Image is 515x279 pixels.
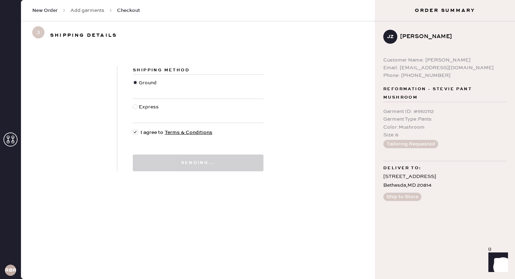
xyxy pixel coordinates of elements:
div: Color : Mushroom [383,123,507,131]
div: Ground [139,79,158,94]
span: I agree to [140,129,212,136]
span: Deliver to: [383,164,421,172]
h3: RBRA [5,268,16,273]
button: Sending... [133,155,263,171]
div: Phone: [PHONE_NUMBER] [383,72,507,79]
iframe: Front Chat [482,248,512,278]
div: Customer Name: [PERSON_NAME] [383,56,507,64]
div: Express [139,103,160,119]
div: Email: [EMAIL_ADDRESS][DOMAIN_NAME] [383,64,507,72]
div: [STREET_ADDRESS] Bethesda , MD 20814 [383,172,507,190]
a: Add garments [70,7,104,14]
div: Garment Type : Pants [383,115,507,123]
span: Reformation - Stevie Pant Mushroom [383,85,507,102]
span: New Order [32,7,58,14]
h3: Shipping details [50,30,117,41]
button: Ship to Store [383,193,421,201]
a: Terms & Conditions [165,129,212,136]
div: [PERSON_NAME] [400,33,501,41]
button: Tailoring Requested [383,140,438,148]
h3: JZ [387,34,394,39]
div: Garment ID : # 950112 [383,108,507,115]
span: Shipping Method [133,67,190,73]
span: 3 [32,26,44,38]
span: Checkout [117,7,140,14]
h3: Order Summary [375,7,515,14]
div: Size : 6 [383,131,507,139]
